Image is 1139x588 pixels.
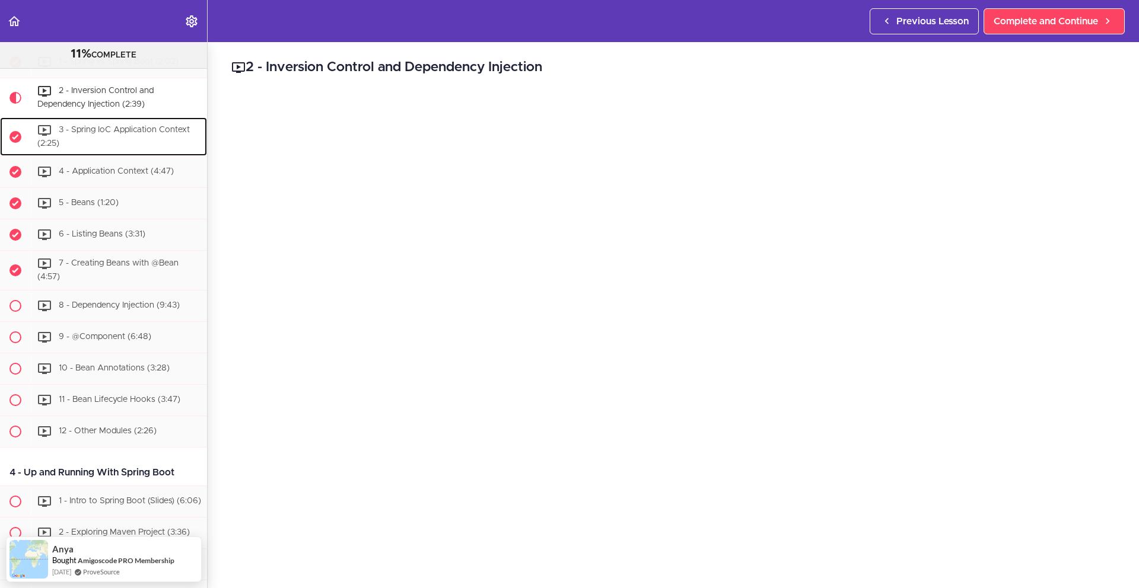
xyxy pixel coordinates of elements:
div: COMPLETE [15,47,192,62]
svg: Settings Menu [184,14,199,28]
span: Previous Lesson [896,14,969,28]
span: Bought [52,555,77,565]
span: 4 - Application Context (4:47) [59,168,174,176]
span: 12 - Other Modules (2:26) [59,427,157,435]
span: Complete and Continue [994,14,1098,28]
span: 5 - Beans (1:20) [59,199,119,207]
a: Complete and Continue [984,8,1125,34]
span: 7 - Creating Beans with @Bean (4:57) [37,260,179,282]
span: 11 - Bean Lifecycle Hooks (3:47) [59,395,180,404]
svg: Back to course curriculum [7,14,21,28]
span: 3 - Spring IoC Application Context (2:25) [37,126,190,148]
span: 2 - Exploring Maven Project (3:36) [59,528,190,536]
span: 6 - Listing Beans (3:31) [59,231,145,239]
span: 1 - Intro to Spring Boot (Slides) (6:06) [59,497,201,505]
span: [DATE] [52,567,71,577]
span: Anya [52,544,74,554]
a: Amigoscode PRO Membership [78,556,174,565]
span: 8 - Dependency Injection (9:43) [59,301,180,309]
span: 10 - Bean Annotations (3:28) [59,364,170,372]
span: 11% [71,48,91,60]
a: ProveSource [83,567,120,577]
img: provesource social proof notification image [9,540,48,579]
span: 2 - Inversion Control and Dependency Injection (2:39) [37,87,154,108]
span: 9 - @Component (6:48) [59,333,151,341]
h2: 2 - Inversion Control and Dependency Injection [231,57,1115,78]
a: Previous Lesson [870,8,979,34]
